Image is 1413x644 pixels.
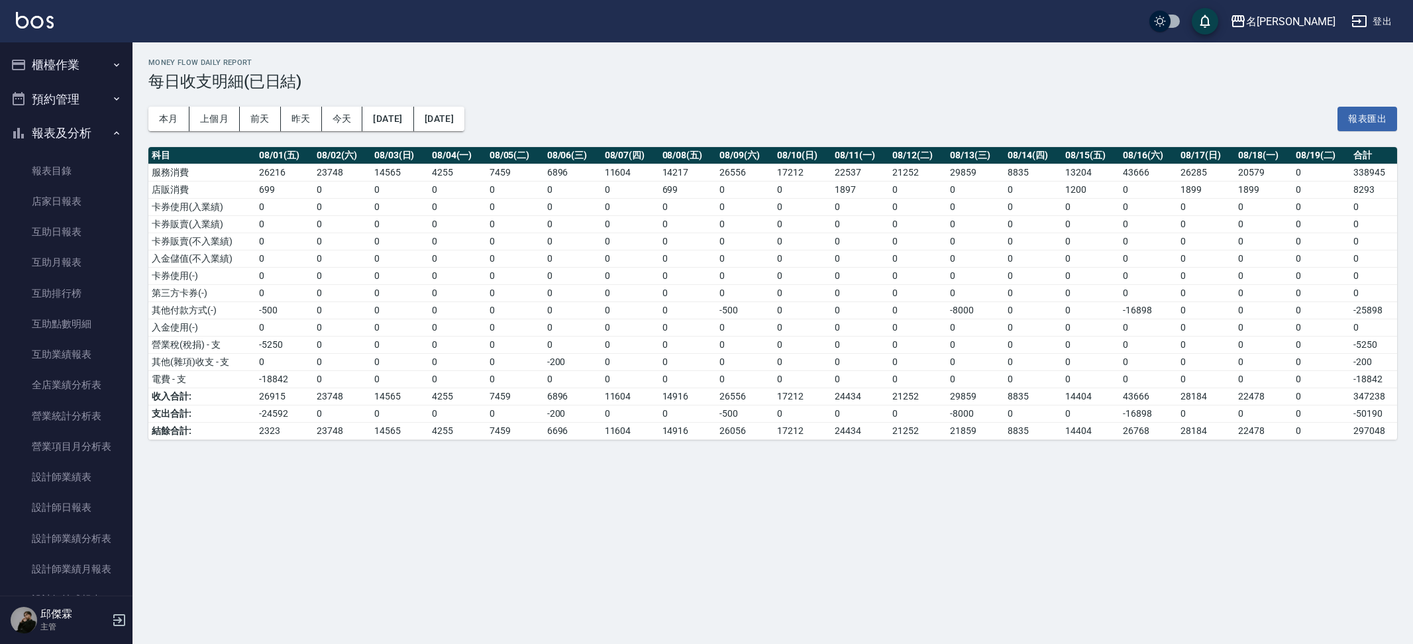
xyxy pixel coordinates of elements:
a: 報表匯出 [1337,107,1397,131]
th: 08/10(日) [774,147,831,164]
td: 7459 [486,164,544,181]
button: 前天 [240,107,281,131]
td: 其他付款方式(-) [148,301,256,319]
td: 0 [716,250,774,267]
td: 14217 [659,164,717,181]
td: 0 [256,198,313,215]
td: 4255 [429,164,486,181]
td: 0 [716,319,774,336]
td: 0 [371,198,429,215]
td: 26285 [1177,164,1235,181]
td: 0 [947,215,1004,233]
td: 0 [774,198,831,215]
td: 店販消費 [148,181,256,198]
td: 0 [313,233,371,250]
td: 服務消費 [148,164,256,181]
td: 0 [371,336,429,353]
td: 0 [716,233,774,250]
button: 今天 [322,107,363,131]
td: -8000 [947,301,1004,319]
td: 0 [371,250,429,267]
td: -5250 [1350,336,1397,353]
th: 08/15(五) [1062,147,1120,164]
td: 0 [602,319,659,336]
td: 0 [889,215,947,233]
td: 0 [1350,267,1397,284]
td: 0 [1062,215,1120,233]
th: 08/14(四) [1004,147,1062,164]
h5: 邱傑霖 [40,608,108,621]
td: 0 [1062,198,1120,215]
td: 0 [716,181,774,198]
td: 0 [486,284,544,301]
td: 0 [1235,233,1292,250]
td: 0 [947,233,1004,250]
a: 互助點數明細 [5,309,127,339]
td: 0 [831,233,889,250]
td: -25898 [1350,301,1397,319]
td: 0 [486,336,544,353]
th: 08/01(五) [256,147,313,164]
td: 0 [716,267,774,284]
a: 互助月報表 [5,247,127,278]
td: 0 [774,336,831,353]
a: 互助排行榜 [5,278,127,309]
td: 0 [659,301,717,319]
td: 0 [1292,233,1350,250]
td: 0 [486,233,544,250]
td: 0 [659,215,717,233]
th: 08/18(一) [1235,147,1292,164]
td: 0 [1120,181,1177,198]
td: 0 [1004,250,1062,267]
td: 0 [1004,319,1062,336]
a: 報表目錄 [5,156,127,186]
td: 0 [1350,250,1397,267]
td: 0 [1292,164,1350,181]
td: 0 [486,267,544,284]
th: 08/19(二) [1292,147,1350,164]
img: Person [11,607,37,633]
td: 0 [1292,319,1350,336]
button: save [1192,8,1218,34]
td: 0 [602,198,659,215]
td: 0 [889,233,947,250]
th: 08/11(一) [831,147,889,164]
td: 0 [1177,336,1235,353]
td: 0 [544,284,602,301]
td: 0 [313,319,371,336]
td: 0 [1177,319,1235,336]
td: 0 [486,215,544,233]
td: 0 [1004,267,1062,284]
td: 入金使用(-) [148,319,256,336]
td: 26216 [256,164,313,181]
td: 0 [1292,181,1350,198]
td: -200 [544,353,602,370]
td: 0 [371,267,429,284]
td: 0 [371,233,429,250]
td: -500 [716,301,774,319]
td: 0 [1177,267,1235,284]
td: 0 [716,353,774,370]
td: 21252 [889,164,947,181]
td: 0 [544,215,602,233]
td: 0 [1292,198,1350,215]
td: 0 [313,250,371,267]
td: 0 [716,284,774,301]
th: 08/06(三) [544,147,602,164]
td: 0 [313,336,371,353]
td: 0 [1062,301,1120,319]
td: 0 [602,301,659,319]
td: 0 [947,336,1004,353]
a: 設計師抽成報表 [5,584,127,615]
th: 08/08(五) [659,147,717,164]
th: 08/03(日) [371,147,429,164]
td: 0 [1177,284,1235,301]
td: 0 [544,267,602,284]
td: 0 [1177,198,1235,215]
td: 1897 [831,181,889,198]
td: 0 [429,215,486,233]
td: 22537 [831,164,889,181]
a: 全店業績分析表 [5,370,127,400]
td: 0 [831,336,889,353]
button: 報表及分析 [5,116,127,150]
